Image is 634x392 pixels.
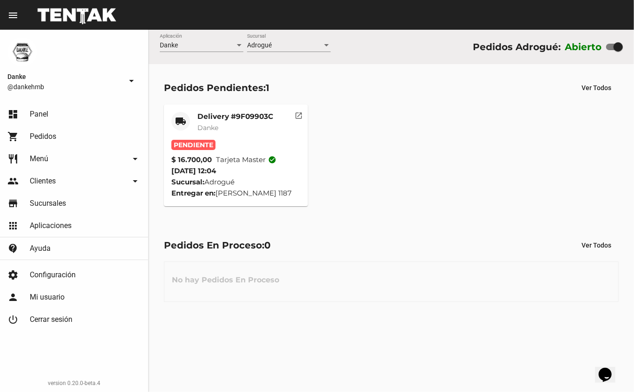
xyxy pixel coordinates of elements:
[7,109,19,120] mat-icon: dashboard
[30,176,56,186] span: Clientes
[7,292,19,303] mat-icon: person
[171,140,216,150] span: Pendiente
[294,110,303,118] mat-icon: open_in_new
[160,41,178,49] span: Danke
[582,84,611,91] span: Ver Todos
[30,293,65,302] span: Mi usuario
[30,154,48,163] span: Menú
[171,176,301,188] div: Adrogué
[565,39,602,54] label: Abierto
[7,71,122,82] span: Danke
[7,176,19,187] mat-icon: people
[268,156,276,164] mat-icon: check_circle
[171,177,204,186] strong: Sucursal:
[175,116,186,127] mat-icon: local_shipping
[30,244,51,253] span: Ayuda
[216,154,276,165] span: Tarjeta master
[30,132,56,141] span: Pedidos
[164,266,287,294] h3: No hay Pedidos En Proceso
[473,39,561,54] div: Pedidos Adrogué:
[126,75,137,86] mat-icon: arrow_drop_down
[7,269,19,281] mat-icon: settings
[30,315,72,324] span: Cerrar sesión
[7,314,19,325] mat-icon: power_settings_new
[7,243,19,254] mat-icon: contact_support
[574,237,619,254] button: Ver Todos
[171,189,216,197] strong: Entregar en:
[574,79,619,96] button: Ver Todos
[164,80,269,95] div: Pedidos Pendientes:
[30,270,76,280] span: Configuración
[595,355,625,383] iframe: chat widget
[7,153,19,164] mat-icon: restaurant
[30,221,72,230] span: Aplicaciones
[164,238,271,253] div: Pedidos En Proceso:
[7,131,19,142] mat-icon: shopping_cart
[7,82,122,91] span: @dankehmb
[7,379,141,388] div: version 0.20.0-beta.4
[264,240,271,251] span: 0
[30,199,66,208] span: Sucursales
[171,166,216,175] span: [DATE] 12:04
[7,198,19,209] mat-icon: store
[7,220,19,231] mat-icon: apps
[30,110,48,119] span: Panel
[130,153,141,164] mat-icon: arrow_drop_down
[130,176,141,187] mat-icon: arrow_drop_down
[7,37,37,67] img: 1d4517d0-56da-456b-81f5-6111ccf01445.png
[171,188,301,199] div: [PERSON_NAME] 1187
[197,124,218,132] span: Danke
[7,10,19,21] mat-icon: menu
[197,112,273,121] mat-card-title: Delivery #9F09903C
[171,154,212,165] strong: $ 16.700,00
[247,41,272,49] span: Adrogué
[582,242,611,249] span: Ver Todos
[266,82,269,93] span: 1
